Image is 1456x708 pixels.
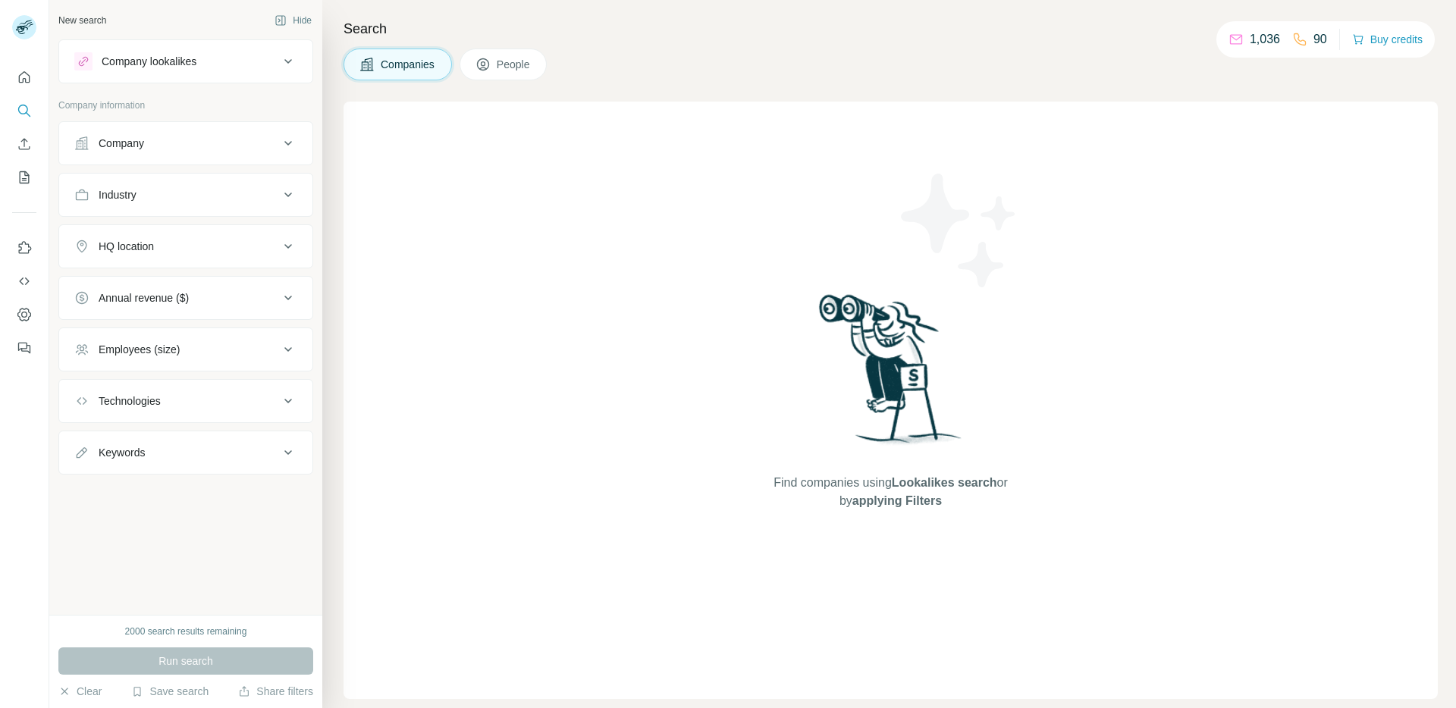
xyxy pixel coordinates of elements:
[59,331,312,368] button: Employees (size)
[12,334,36,362] button: Feedback
[59,383,312,419] button: Technologies
[12,164,36,191] button: My lists
[497,57,532,72] span: People
[102,54,196,69] div: Company lookalikes
[59,177,312,213] button: Industry
[1250,30,1280,49] p: 1,036
[812,290,970,459] img: Surfe Illustration - Woman searching with binoculars
[99,342,180,357] div: Employees (size)
[99,393,161,409] div: Technologies
[99,239,154,254] div: HQ location
[99,187,136,202] div: Industry
[59,43,312,80] button: Company lookalikes
[852,494,942,507] span: applying Filters
[238,684,313,699] button: Share filters
[344,18,1438,39] h4: Search
[12,64,36,91] button: Quick start
[59,125,312,161] button: Company
[892,476,997,489] span: Lookalikes search
[99,445,145,460] div: Keywords
[1313,30,1327,49] p: 90
[99,290,189,305] div: Annual revenue ($)
[59,228,312,265] button: HQ location
[891,162,1028,299] img: Surfe Illustration - Stars
[264,9,322,32] button: Hide
[769,474,1012,510] span: Find companies using or by
[12,301,36,328] button: Dashboard
[59,280,312,316] button: Annual revenue ($)
[58,14,106,27] div: New search
[12,268,36,295] button: Use Surfe API
[125,625,247,638] div: 2000 search results remaining
[381,57,436,72] span: Companies
[99,136,144,151] div: Company
[58,99,313,112] p: Company information
[131,684,209,699] button: Save search
[58,684,102,699] button: Clear
[1352,29,1423,50] button: Buy credits
[12,97,36,124] button: Search
[59,434,312,471] button: Keywords
[12,130,36,158] button: Enrich CSV
[12,234,36,262] button: Use Surfe on LinkedIn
